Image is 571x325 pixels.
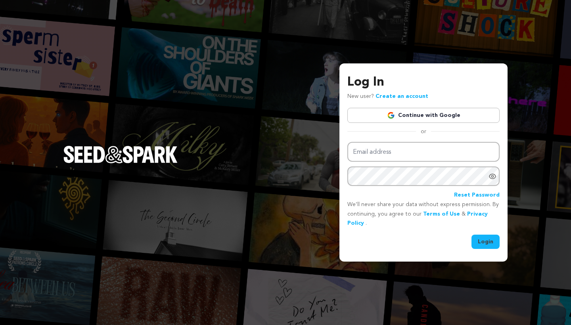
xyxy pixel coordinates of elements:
[471,235,500,249] button: Login
[63,146,178,163] img: Seed&Spark Logo
[347,92,428,101] p: New user?
[489,172,496,180] a: Show password as plain text. Warning: this will display your password on the screen.
[423,211,460,217] a: Terms of Use
[347,200,500,228] p: We’ll never share your data without express permission. By continuing, you agree to our & .
[63,146,178,179] a: Seed&Spark Homepage
[376,94,428,99] a: Create an account
[347,108,500,123] a: Continue with Google
[347,142,500,162] input: Email address
[387,111,395,119] img: Google logo
[454,191,500,200] a: Reset Password
[416,128,431,136] span: or
[347,73,500,92] h3: Log In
